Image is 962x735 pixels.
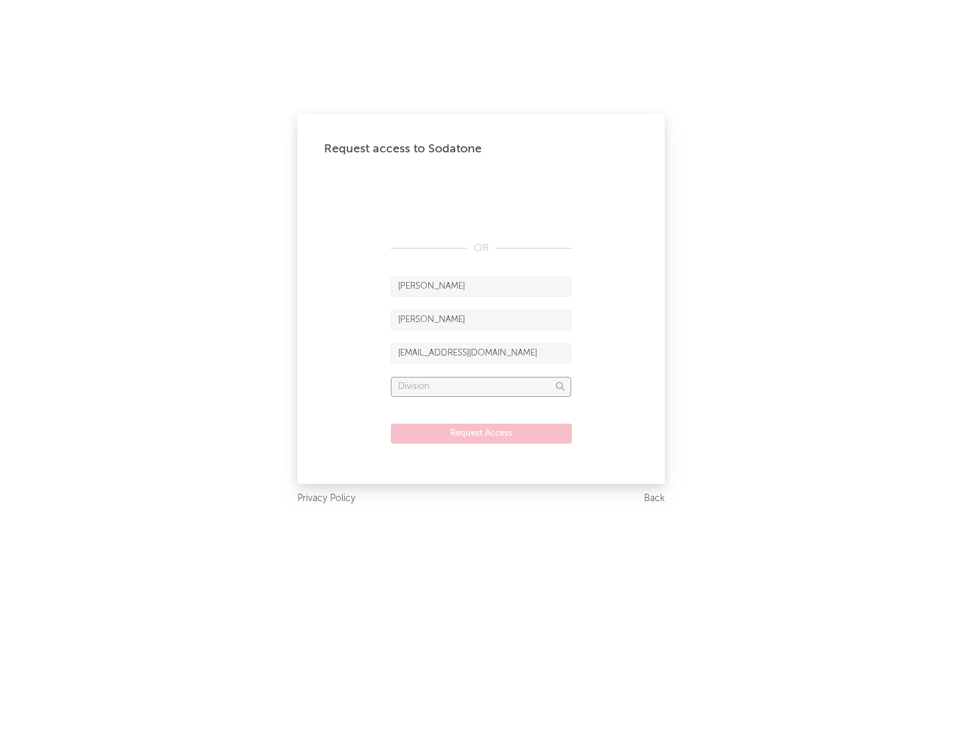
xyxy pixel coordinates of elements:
input: First Name [391,277,571,297]
a: Privacy Policy [297,490,355,507]
input: Last Name [391,310,571,330]
div: Request access to Sodatone [324,141,638,157]
button: Request Access [391,424,572,444]
a: Back [644,490,665,507]
div: OR [391,241,571,257]
input: Division [391,377,571,397]
input: Email [391,343,571,363]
